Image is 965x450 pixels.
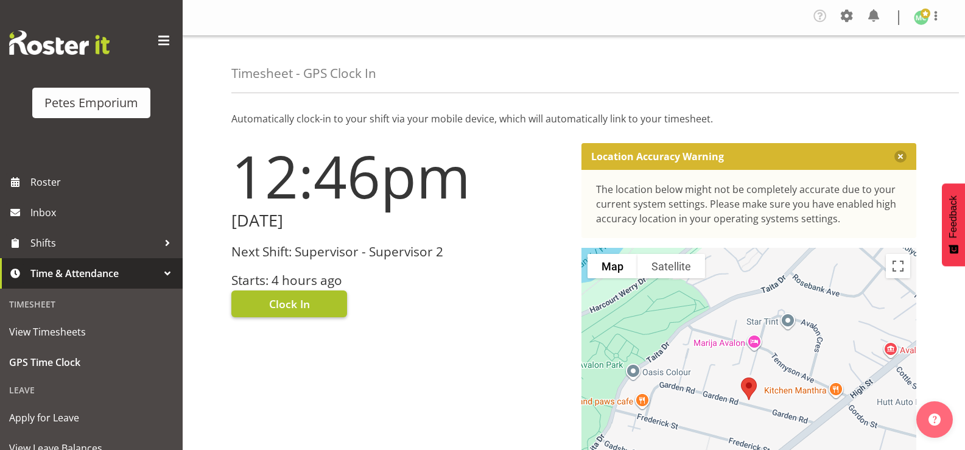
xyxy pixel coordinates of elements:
[30,203,177,222] span: Inbox
[231,273,567,287] h3: Starts: 4 hours ago
[231,290,347,317] button: Clock In
[3,403,180,433] a: Apply for Leave
[3,347,180,378] a: GPS Time Clock
[231,66,376,80] h4: Timesheet - GPS Clock In
[914,10,928,25] img: melissa-cowen2635.jpg
[231,211,567,230] h2: [DATE]
[9,409,174,427] span: Apply for Leave
[596,182,902,226] div: The location below might not be completely accurate due to your current system settings. Please m...
[30,173,177,191] span: Roster
[3,378,180,403] div: Leave
[3,292,180,317] div: Timesheet
[269,296,310,312] span: Clock In
[9,30,110,55] img: Rosterit website logo
[9,353,174,371] span: GPS Time Clock
[30,264,158,283] span: Time & Attendance
[591,150,724,163] p: Location Accuracy Warning
[588,254,637,278] button: Show street map
[637,254,705,278] button: Show satellite imagery
[3,317,180,347] a: View Timesheets
[30,234,158,252] span: Shifts
[231,245,567,259] h3: Next Shift: Supervisor - Supervisor 2
[9,323,174,341] span: View Timesheets
[948,195,959,238] span: Feedback
[942,183,965,266] button: Feedback - Show survey
[928,413,941,426] img: help-xxl-2.png
[894,150,907,163] button: Close message
[44,94,138,112] div: Petes Emporium
[231,111,916,126] p: Automatically clock-in to your shift via your mobile device, which will automatically link to you...
[231,143,567,209] h1: 12:46pm
[886,254,910,278] button: Toggle fullscreen view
